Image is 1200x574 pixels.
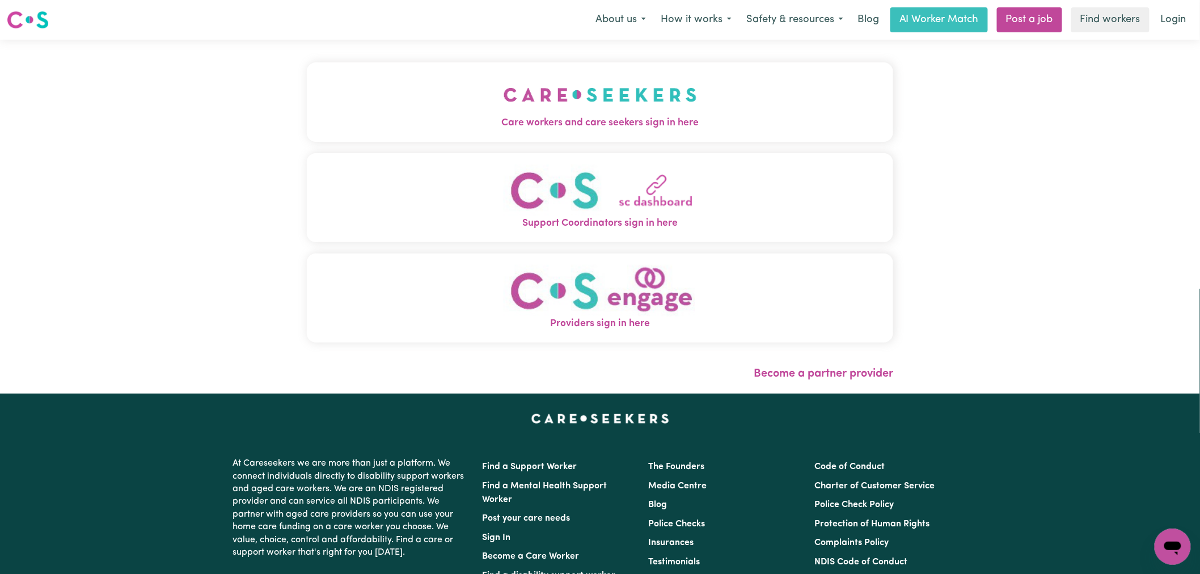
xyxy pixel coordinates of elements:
[1155,529,1191,565] iframe: Button to launch messaging window
[648,538,694,547] a: Insurances
[7,10,49,30] img: Careseekers logo
[7,7,49,33] a: Careseekers logo
[648,520,705,529] a: Police Checks
[307,254,893,343] button: Providers sign in here
[815,500,894,509] a: Police Check Policy
[233,453,468,563] p: At Careseekers we are more than just a platform. We connect individuals directly to disability su...
[1154,7,1193,32] a: Login
[851,7,886,32] a: Blog
[815,482,935,491] a: Charter of Customer Service
[531,414,669,423] a: Careseekers home page
[307,216,893,231] span: Support Coordinators sign in here
[482,462,577,471] a: Find a Support Worker
[482,552,579,561] a: Become a Care Worker
[815,558,908,567] a: NDIS Code of Conduct
[1071,7,1150,32] a: Find workers
[482,514,570,523] a: Post your care needs
[648,558,700,567] a: Testimonials
[648,500,667,509] a: Blog
[653,8,739,32] button: How it works
[815,462,885,471] a: Code of Conduct
[648,482,707,491] a: Media Centre
[307,116,893,130] span: Care workers and care seekers sign in here
[307,153,893,242] button: Support Coordinators sign in here
[648,462,704,471] a: The Founders
[307,62,893,142] button: Care workers and care seekers sign in here
[482,482,607,504] a: Find a Mental Health Support Worker
[815,520,930,529] a: Protection of Human Rights
[307,316,893,331] span: Providers sign in here
[815,538,889,547] a: Complaints Policy
[890,7,988,32] a: AI Worker Match
[739,8,851,32] button: Safety & resources
[588,8,653,32] button: About us
[754,368,893,379] a: Become a partner provider
[482,533,510,542] a: Sign In
[997,7,1062,32] a: Post a job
